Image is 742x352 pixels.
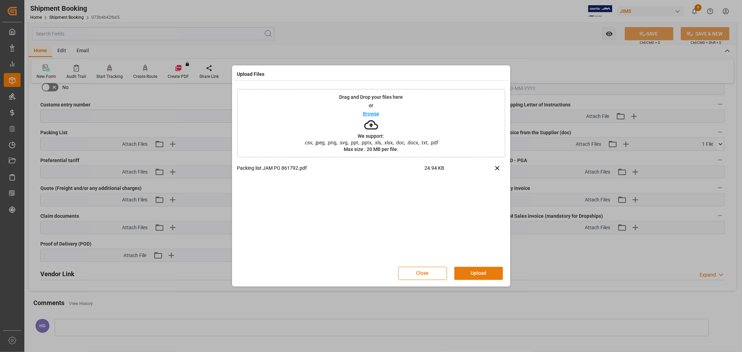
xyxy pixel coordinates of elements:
p: Drag and Drop your files here [339,95,403,99]
h4: Upload Files [237,71,265,78]
p: Packing list JAM PO 861792.pdf [237,165,425,172]
span: 24.94 KB [425,165,472,177]
span: .csv, .jpeg, .png, .svg, .ppt, .pptx, .xls, .xlsx, .doc, .docx, .txt, .pdf [299,140,443,145]
button: Close [398,267,447,280]
p: Max size : 20 MB per file. [344,147,398,152]
p: We support: [358,134,384,138]
p: or [369,103,373,108]
p: Browse [363,111,379,116]
div: Drag and Drop your files hereorBrowseWe support:.csv, .jpeg, .png, .svg, .ppt, .pptx, .xls, .xlsx... [237,89,505,157]
button: Upload [454,267,503,280]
